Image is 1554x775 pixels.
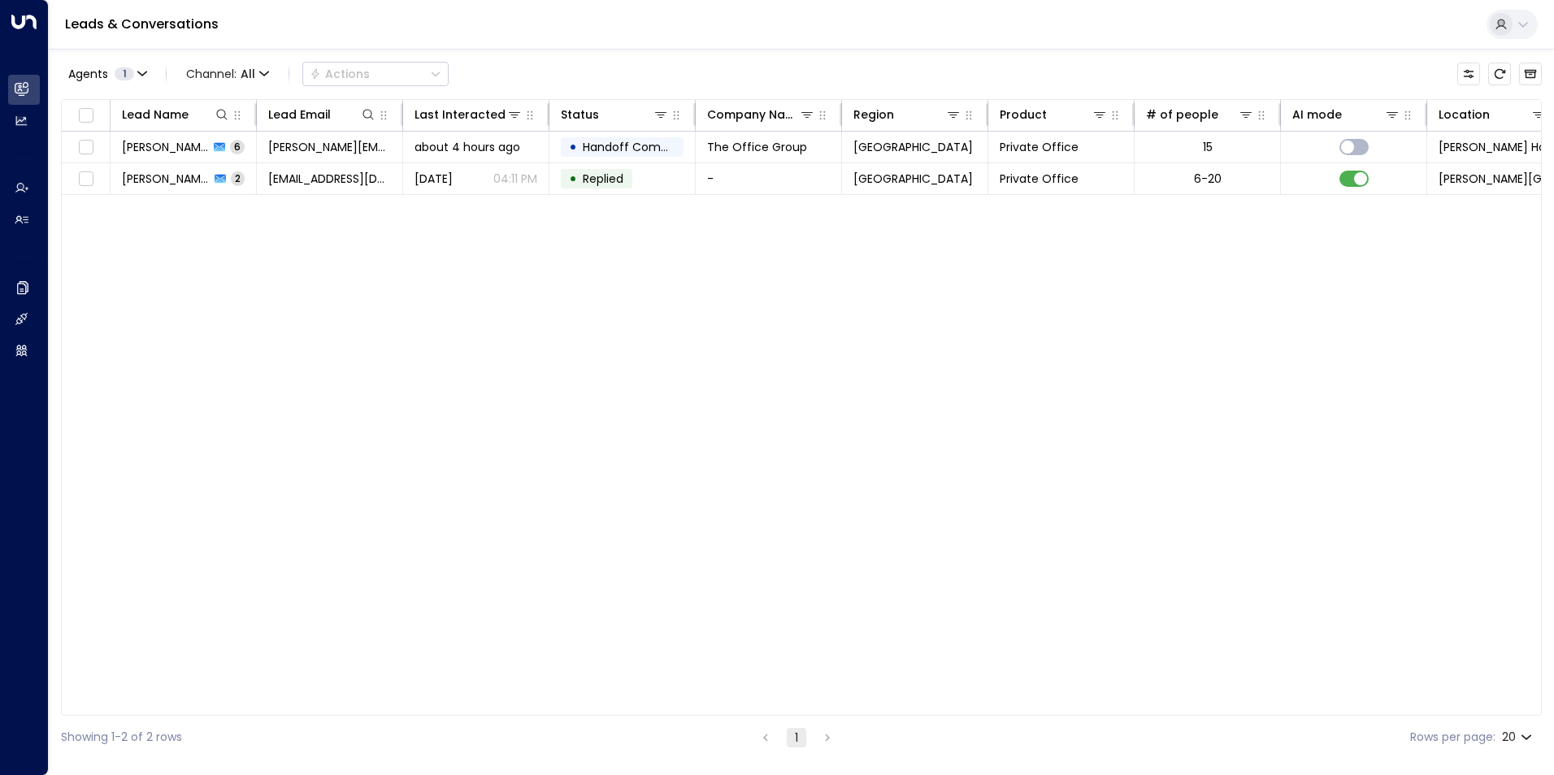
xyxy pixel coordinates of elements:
[115,67,134,80] span: 1
[1439,105,1547,124] div: Location
[76,169,96,189] span: Toggle select row
[755,727,838,747] nav: pagination navigation
[268,105,331,124] div: Lead Email
[268,105,376,124] div: Lead Email
[1292,105,1400,124] div: AI mode
[583,139,697,155] span: Handoff Completed
[122,105,230,124] div: Lead Name
[853,171,973,187] span: London
[415,105,506,124] div: Last Interacted
[1519,63,1542,85] button: Archived Leads
[180,63,276,85] button: Channel:All
[1000,105,1108,124] div: Product
[707,139,807,155] span: The Office Group
[310,67,370,81] div: Actions
[1457,63,1480,85] button: Customize
[707,105,815,124] div: Company Name
[76,106,96,126] span: Toggle select all
[787,728,806,747] button: page 1
[1488,63,1511,85] span: Refresh
[1292,105,1342,124] div: AI mode
[76,137,96,158] span: Toggle select row
[853,105,961,124] div: Region
[268,139,391,155] span: Nicola.Merry@theofficegroup.com
[1502,725,1535,749] div: 20
[302,62,449,86] button: Actions
[122,171,210,187] span: James Pinner
[68,68,108,80] span: Agents
[1146,105,1218,124] div: # of people
[302,62,449,86] div: Button group with a nested menu
[230,140,245,154] span: 6
[61,63,153,85] button: Agents1
[122,139,209,155] span: Nicola Merry
[65,15,219,33] a: Leads & Conversations
[561,105,599,124] div: Status
[231,171,245,185] span: 2
[853,105,894,124] div: Region
[493,171,537,187] p: 04:11 PM
[122,105,189,124] div: Lead Name
[696,163,842,194] td: -
[415,171,453,187] span: Yesterday
[1194,171,1222,187] div: 6-20
[707,105,799,124] div: Company Name
[61,729,182,746] div: Showing 1-2 of 2 rows
[1410,729,1495,746] label: Rows per page:
[415,139,520,155] span: about 4 hours ago
[1203,139,1213,155] div: 15
[569,133,577,161] div: •
[1146,105,1254,124] div: # of people
[1439,105,1490,124] div: Location
[583,171,623,187] span: Replied
[561,105,669,124] div: Status
[569,165,577,193] div: •
[241,67,255,80] span: All
[1000,139,1079,155] span: Private Office
[1000,105,1047,124] div: Product
[415,105,523,124] div: Last Interacted
[853,139,973,155] span: London
[268,171,391,187] span: jamespinnerbbr@gmail.com
[180,63,276,85] span: Channel:
[1000,171,1079,187] span: Private Office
